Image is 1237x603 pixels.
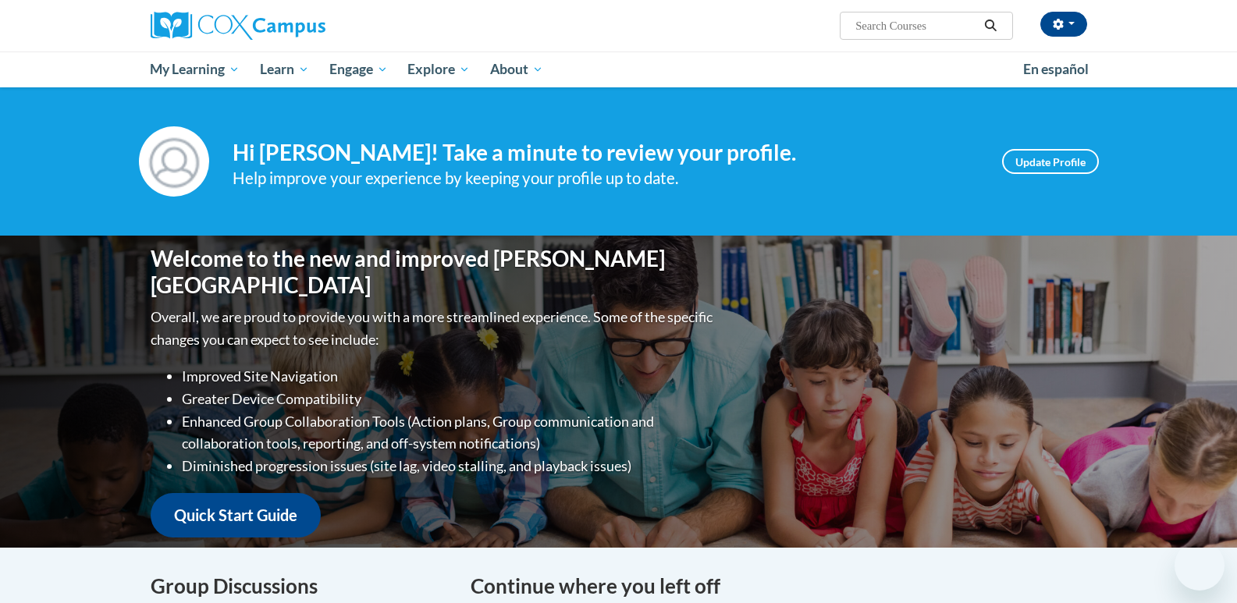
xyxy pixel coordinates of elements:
[150,60,240,79] span: My Learning
[151,306,716,351] p: Overall, we are proud to provide you with a more streamlined experience. Some of the specific cha...
[182,388,716,410] li: Greater Device Compatibility
[1023,61,1089,77] span: En español
[140,51,251,87] a: My Learning
[407,60,470,79] span: Explore
[233,165,979,191] div: Help improve your experience by keeping your profile up to date.
[1175,541,1225,591] iframe: Button to launch messaging window
[139,126,209,197] img: Profile Image
[260,60,309,79] span: Learn
[1002,149,1099,174] a: Update Profile
[151,12,325,40] img: Cox Campus
[471,571,1087,601] h4: Continue where you left off
[490,60,543,79] span: About
[250,51,319,87] a: Learn
[151,493,321,537] a: Quick Start Guide
[979,16,1002,35] button: Search
[127,51,1111,87] div: Main menu
[329,60,388,79] span: Engage
[319,51,398,87] a: Engage
[151,12,447,40] a: Cox Campus
[233,140,979,166] h4: Hi [PERSON_NAME]! Take a minute to review your profile.
[397,51,480,87] a: Explore
[480,51,553,87] a: About
[1013,53,1099,86] a: En español
[151,246,716,298] h1: Welcome to the new and improved [PERSON_NAME][GEOGRAPHIC_DATA]
[182,410,716,456] li: Enhanced Group Collaboration Tools (Action plans, Group communication and collaboration tools, re...
[182,455,716,477] li: Diminished progression issues (site lag, video stalling, and playback issues)
[854,16,979,35] input: Search Courses
[151,571,447,601] h4: Group Discussions
[182,365,716,388] li: Improved Site Navigation
[1040,12,1087,37] button: Account Settings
